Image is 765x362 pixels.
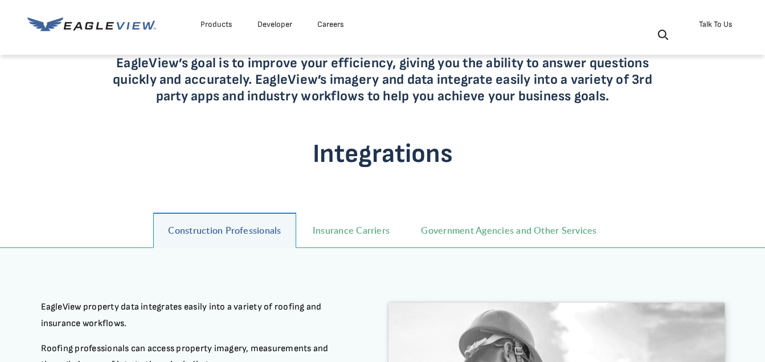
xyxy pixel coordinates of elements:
label: Construction Professionals [153,213,296,248]
p: EagleView property data integrates easily into a variety of roofing and insurance workflows. [41,299,332,332]
div: Talk To Us [699,17,733,31]
h3: Integrations [78,139,688,204]
strong: EagleView’s goal is to improve your efficiency, giving you the ability to answer questions quickl... [113,55,652,104]
div: Careers [317,17,344,31]
label: Insurance Carriers [298,213,404,248]
label: Government Agencies and Other Services [406,213,611,248]
div: Products [201,17,232,31]
a: Developer [257,17,292,31]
